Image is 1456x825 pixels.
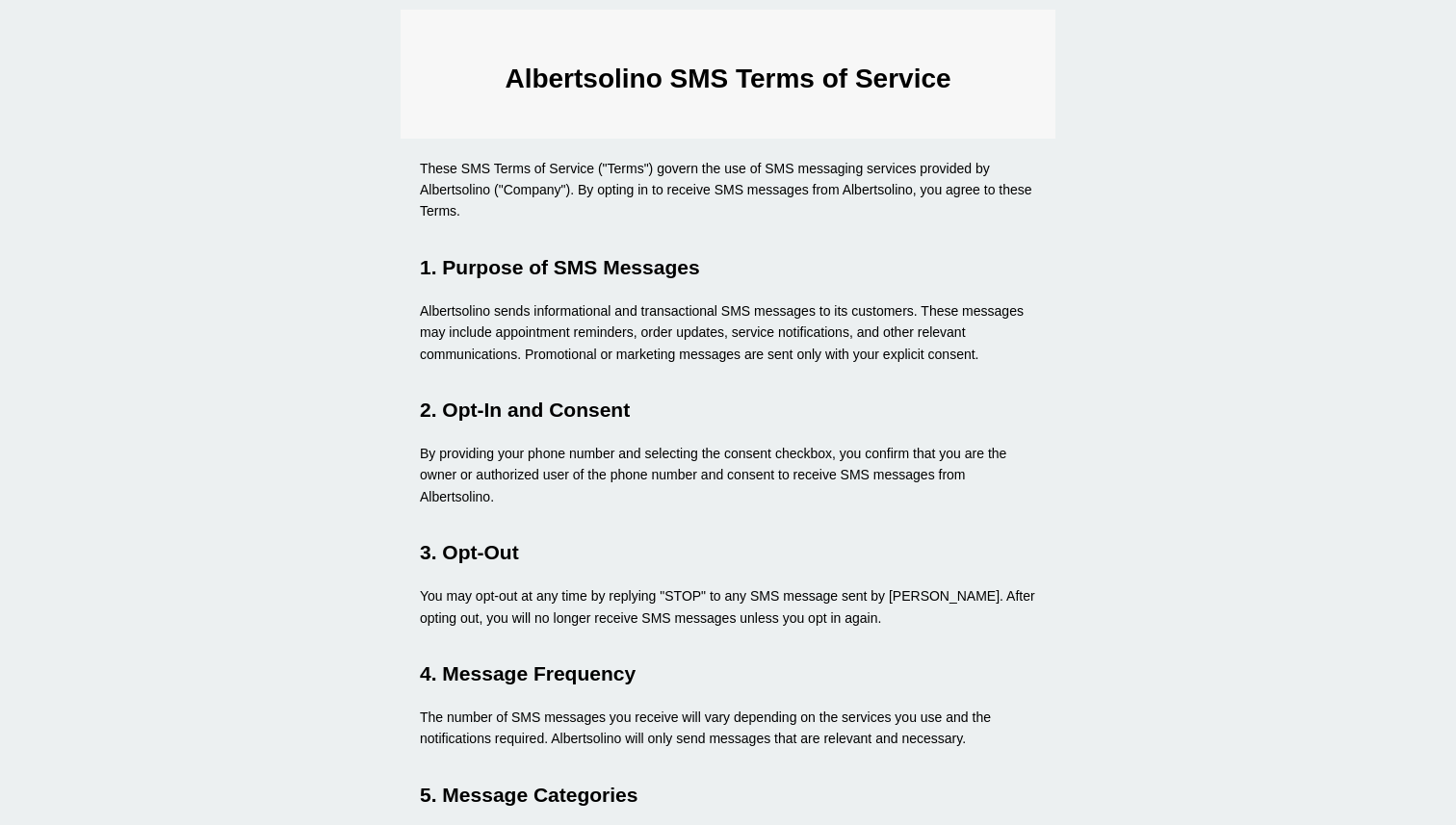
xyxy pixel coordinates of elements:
[420,158,1036,222] p: These SMS Terms of Service ("Terms") govern the use of SMS messaging services provided by Alberts...
[420,779,1036,812] h2: 5. Message Categories
[420,443,1036,507] p: By providing your phone number and selecting the consent checkbox, you confirm that you are the o...
[420,657,1036,690] h2: 4. Message Frequency
[420,251,1036,284] h2: 1. Purpose of SMS Messages
[420,707,1036,750] p: The number of SMS messages you receive will vary depending on the services you use and the notifi...
[420,58,1036,101] h1: Albertsolino SMS Terms of Service
[420,536,1036,569] h2: 3. Opt-Out
[420,300,1036,365] p: Albertsolino sends informational and transactional SMS messages to its customers. These messages ...
[420,394,1036,426] h2: 2. Opt-In and Consent
[420,585,1036,629] p: You may opt-out at any time by replying "STOP" to any SMS message sent by [PERSON_NAME]. After op...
